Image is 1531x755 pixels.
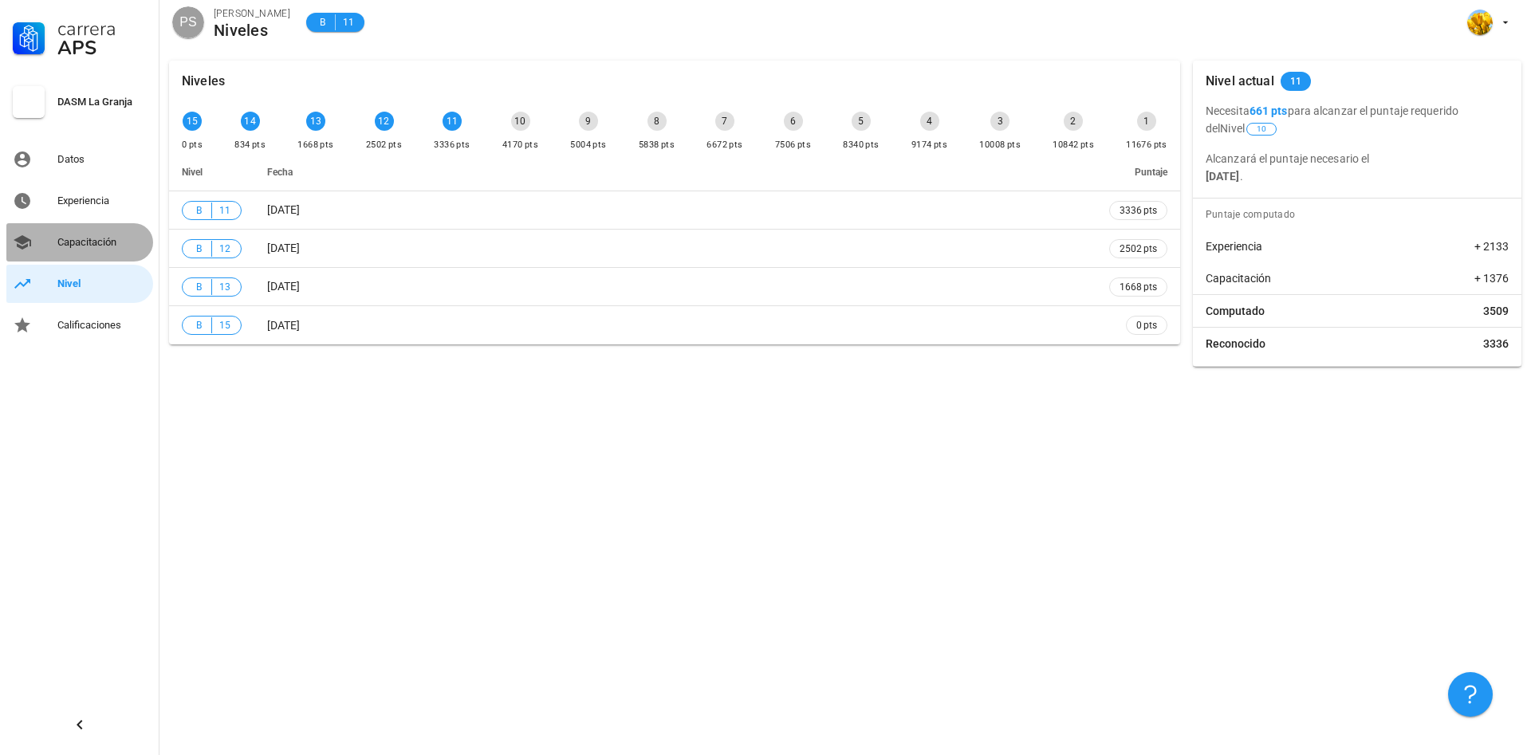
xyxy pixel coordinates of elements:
[1483,336,1509,352] span: 3336
[57,195,147,207] div: Experiencia
[179,6,196,38] span: PS
[214,6,290,22] div: [PERSON_NAME]
[570,137,606,153] div: 5004 pts
[706,137,742,153] div: 6672 pts
[267,280,300,293] span: [DATE]
[1290,72,1302,91] span: 11
[1137,112,1156,131] div: 1
[852,112,871,131] div: 5
[267,203,300,216] span: [DATE]
[1483,303,1509,319] span: 3509
[1474,238,1509,254] span: + 2133
[920,112,939,131] div: 4
[182,61,225,102] div: Niveles
[1053,137,1094,153] div: 10842 pts
[267,167,293,178] span: Fecha
[647,112,667,131] div: 8
[579,112,598,131] div: 9
[1199,199,1521,230] div: Puntaje computado
[57,96,147,108] div: DASM La Granja
[57,319,147,332] div: Calificaciones
[443,112,462,131] div: 11
[1206,150,1509,185] p: Alcanzará el puntaje necesario el .
[218,317,231,333] span: 15
[342,14,355,30] span: 11
[183,112,202,131] div: 15
[1206,170,1240,183] b: [DATE]
[182,167,203,178] span: Nivel
[57,153,147,166] div: Datos
[434,137,470,153] div: 3336 pts
[1220,122,1278,135] span: Nivel
[218,203,231,218] span: 11
[1206,102,1509,137] p: Necesita para alcanzar el puntaje requerido del
[911,137,947,153] div: 9174 pts
[502,137,538,153] div: 4170 pts
[1250,104,1288,117] b: 661 pts
[1120,241,1157,257] span: 2502 pts
[57,277,147,290] div: Nivel
[1126,137,1167,153] div: 11676 pts
[1206,61,1274,102] div: Nivel actual
[57,236,147,249] div: Capacitación
[6,265,153,303] a: Nivel
[267,242,300,254] span: [DATE]
[979,137,1021,153] div: 10008 pts
[990,112,1010,131] div: 3
[1136,317,1157,333] span: 0 pts
[1096,153,1180,191] th: Puntaje
[639,137,675,153] div: 5838 pts
[182,137,203,153] div: 0 pts
[715,112,734,131] div: 7
[1206,303,1265,319] span: Computado
[218,241,231,257] span: 12
[241,112,260,131] div: 14
[1467,10,1493,35] div: avatar
[843,137,879,153] div: 8340 pts
[172,6,204,38] div: avatar
[218,279,231,295] span: 13
[1206,238,1262,254] span: Experiencia
[6,223,153,261] a: Capacitación
[297,137,333,153] div: 1668 pts
[234,137,266,153] div: 834 pts
[366,137,402,153] div: 2502 pts
[214,22,290,39] div: Niveles
[57,38,147,57] div: APS
[6,182,153,220] a: Experiencia
[1206,270,1271,286] span: Capacitación
[784,112,803,131] div: 6
[511,112,530,131] div: 10
[6,140,153,179] a: Datos
[169,153,254,191] th: Nivel
[192,203,205,218] span: B
[1474,270,1509,286] span: + 1376
[1206,336,1265,352] span: Reconocido
[192,241,205,257] span: B
[1064,112,1083,131] div: 2
[254,153,1096,191] th: Fecha
[57,19,147,38] div: Carrera
[775,137,811,153] div: 7506 pts
[1257,124,1266,135] span: 10
[1120,203,1157,218] span: 3336 pts
[192,317,205,333] span: B
[375,112,394,131] div: 12
[6,306,153,344] a: Calificaciones
[192,279,205,295] span: B
[267,319,300,332] span: [DATE]
[1120,279,1157,295] span: 1668 pts
[306,112,325,131] div: 13
[1135,167,1167,178] span: Puntaje
[316,14,329,30] span: B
